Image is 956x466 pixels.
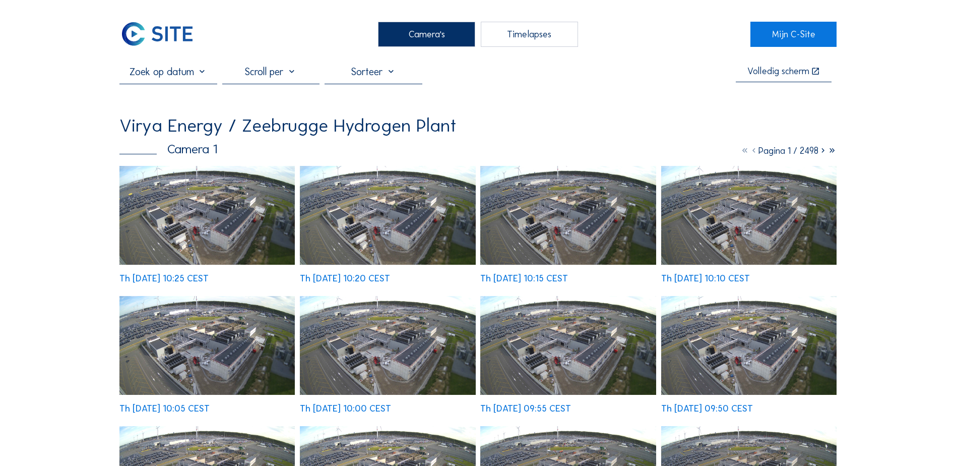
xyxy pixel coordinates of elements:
[378,22,475,47] div: Camera's
[300,296,475,395] img: image_53410106
[300,404,391,413] div: Th [DATE] 10:00 CEST
[119,296,295,395] img: image_53410294
[480,404,571,413] div: Th [DATE] 09:55 CEST
[119,66,217,78] input: Zoek op datum 󰅀
[661,166,837,265] img: image_53410443
[480,274,568,283] div: Th [DATE] 10:15 CEST
[750,22,837,47] a: Mijn C-Site
[119,22,206,47] a: C-SITE Logo
[300,274,390,283] div: Th [DATE] 10:20 CEST
[480,296,656,395] img: image_53410094
[661,404,753,413] div: Th [DATE] 09:50 CEST
[661,274,750,283] div: Th [DATE] 10:10 CEST
[480,166,656,265] img: image_53410584
[119,143,217,155] div: Camera 1
[758,145,818,156] span: Pagina 1 / 2498
[119,404,210,413] div: Th [DATE] 10:05 CEST
[300,166,475,265] img: image_53410728
[119,274,209,283] div: Th [DATE] 10:25 CEST
[747,67,809,76] div: Volledig scherm
[119,116,457,135] div: Virya Energy / Zeebrugge Hydrogen Plant
[119,166,295,265] img: image_53410869
[661,296,837,395] img: image_53409909
[481,22,578,47] div: Timelapses
[119,22,195,47] img: C-SITE Logo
